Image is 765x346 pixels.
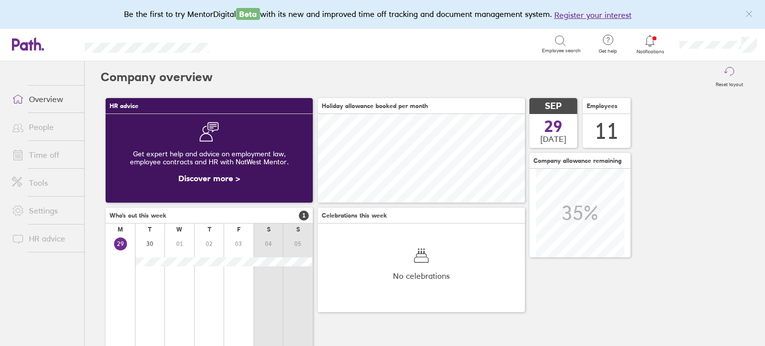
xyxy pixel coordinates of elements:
[4,173,84,193] a: Tools
[101,61,213,93] h2: Company overview
[322,103,428,110] span: Holiday allowance booked per month
[542,48,581,54] span: Employee search
[296,226,300,233] div: S
[236,39,261,48] div: Search
[110,103,138,110] span: HR advice
[634,49,666,55] span: Notifications
[545,101,562,112] span: SEP
[4,117,84,137] a: People
[540,134,566,143] span: [DATE]
[124,8,641,21] div: Be the first to try MentorDigital with its new and improved time off tracking and document manage...
[267,226,270,233] div: S
[236,8,260,20] span: Beta
[114,142,305,174] div: Get expert help and advice on employment law, employee contracts and HR with NatWest Mentor.
[4,145,84,165] a: Time off
[634,34,666,55] a: Notifications
[587,103,618,110] span: Employees
[4,229,84,248] a: HR advice
[544,118,562,134] span: 29
[176,226,182,233] div: W
[393,271,450,280] span: No celebrations
[592,48,624,54] span: Get help
[322,212,387,219] span: Celebrations this week
[110,212,166,219] span: Who's out this week
[148,226,151,233] div: T
[178,173,240,183] a: Discover more >
[554,9,632,21] button: Register your interest
[208,226,211,233] div: T
[237,226,241,233] div: F
[710,79,749,88] label: Reset layout
[710,61,749,93] button: Reset layout
[299,211,309,221] span: 1
[118,226,123,233] div: M
[595,118,619,144] div: 11
[4,89,84,109] a: Overview
[4,201,84,221] a: Settings
[533,157,622,164] span: Company allowance remaining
